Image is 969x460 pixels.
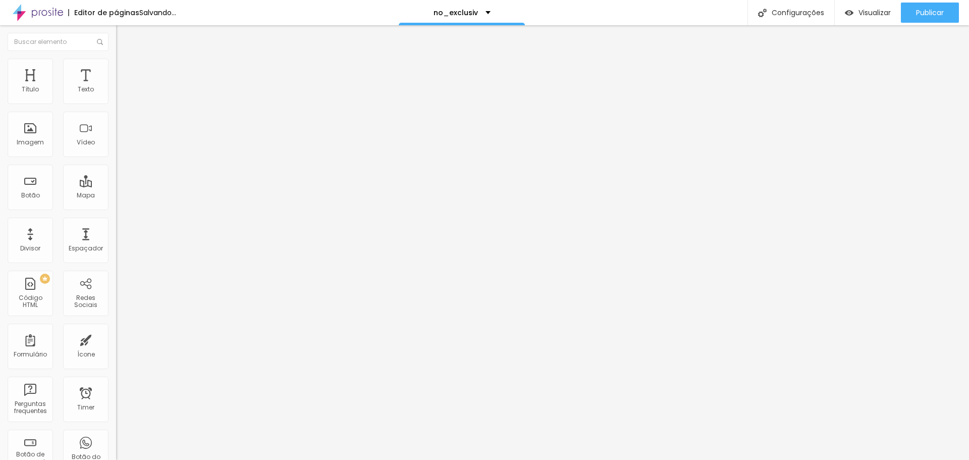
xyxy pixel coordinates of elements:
[22,86,39,93] div: Título
[78,86,94,93] div: Texto
[77,139,95,146] div: Vídeo
[858,9,891,17] span: Visualizar
[10,400,50,415] div: Perguntas frequentes
[916,9,944,17] span: Publicar
[8,33,109,51] input: Buscar elemento
[845,9,853,17] img: view-1.svg
[21,192,40,199] div: Botão
[10,294,50,309] div: Código HTML
[68,9,139,16] div: Editor de páginas
[758,9,767,17] img: Icone
[77,351,95,358] div: Ícone
[901,3,959,23] button: Publicar
[77,404,94,411] div: Timer
[69,245,103,252] div: Espaçador
[116,25,969,460] iframe: Editor
[66,294,105,309] div: Redes Sociais
[77,192,95,199] div: Mapa
[17,139,44,146] div: Imagem
[139,9,176,16] div: Salvando...
[835,3,901,23] button: Visualizar
[97,39,103,45] img: Icone
[20,245,40,252] div: Divisor
[434,9,478,16] p: no_exclusiv
[14,351,47,358] div: Formulário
